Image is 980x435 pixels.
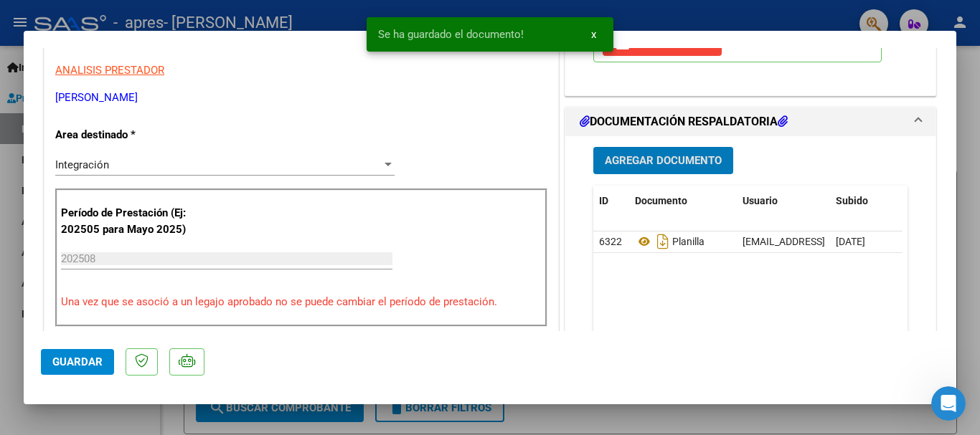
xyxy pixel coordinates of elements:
span: Agregar Documento [605,155,722,168]
p: Area destinado * [55,127,203,143]
button: Guardar [41,349,114,375]
i: Descargar documento [654,230,672,253]
datatable-header-cell: ID [593,186,629,216]
button: x [580,21,608,47]
span: Integración [55,158,109,171]
span: Guardar [52,355,103,368]
p: [PERSON_NAME] [55,90,547,106]
span: ANALISIS PRESTADOR [55,64,164,77]
span: Planilla [635,236,705,247]
span: 6322 [599,236,622,247]
datatable-header-cell: Documento [629,186,737,216]
span: Se ha guardado el documento! [378,27,524,42]
datatable-header-cell: Subido [830,186,902,216]
div: DOCUMENTACIÓN RESPALDATORIA [565,136,936,434]
iframe: Intercom live chat [931,386,966,421]
span: Subido [836,195,868,206]
span: [DATE] [836,236,865,247]
datatable-header-cell: Usuario [737,186,830,216]
datatable-header-cell: Acción [902,186,974,216]
h1: DOCUMENTACIÓN RESPALDATORIA [580,113,788,130]
span: Usuario [743,195,778,206]
mat-expansion-panel-header: DOCUMENTACIÓN RESPALDATORIA [565,107,936,136]
span: Documento [635,195,687,206]
p: Una vez que se asoció a un legajo aprobado no se puede cambiar el período de prestación. [61,294,542,310]
button: Agregar Documento [593,147,733,173]
span: ID [599,195,608,206]
span: x [591,28,596,41]
p: Período de Prestación (Ej: 202505 para Mayo 2025) [61,205,205,237]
